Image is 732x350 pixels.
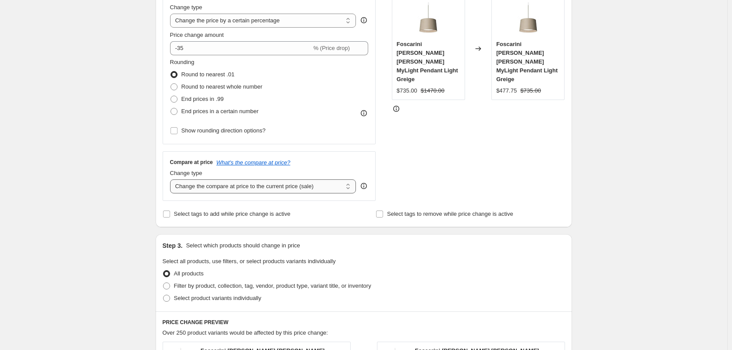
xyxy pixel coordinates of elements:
h6: PRICE CHANGE PREVIEW [163,319,565,326]
div: help [359,16,368,25]
span: Change type [170,170,203,176]
p: Select which products should change in price [186,241,300,250]
span: Over 250 product variants would be affected by this price change: [163,329,328,336]
span: End prices in .99 [181,96,224,102]
h2: Step 3. [163,241,183,250]
div: help [359,182,368,190]
span: Change type [170,4,203,11]
img: fo_twiggy_wood_suspension_greige_01_c215fb79-6dfd-4065-8286-3a4948cb8400_80x.webp [411,2,446,37]
strike: $1470.00 [421,86,444,95]
div: $735.00 [397,86,417,95]
span: Select all products, use filters, or select products variants individually [163,258,336,264]
strike: $735.00 [520,86,541,95]
h3: Compare at price [170,159,213,166]
span: End prices in a certain number [181,108,259,114]
span: Select product variants individually [174,295,261,301]
span: Show rounding direction options? [181,127,266,134]
input: -15 [170,41,312,55]
span: Round to nearest whole number [181,83,263,90]
span: Round to nearest .01 [181,71,235,78]
span: Price change amount [170,32,224,38]
span: Select tags to add while price change is active [174,211,291,217]
span: Select tags to remove while price change is active [387,211,513,217]
span: Foscarini [PERSON_NAME] [PERSON_NAME] MyLight Pendant Light Greige [496,41,558,82]
div: $477.75 [496,86,517,95]
span: Rounding [170,59,195,65]
button: What's the compare at price? [217,159,291,166]
img: fo_twiggy_wood_suspension_greige_01_c215fb79-6dfd-4065-8286-3a4948cb8400_80x.webp [511,2,546,37]
span: % (Price drop) [313,45,350,51]
span: All products [174,270,204,277]
span: Filter by product, collection, tag, vendor, product type, variant title, or inventory [174,282,371,289]
span: Foscarini [PERSON_NAME] [PERSON_NAME] MyLight Pendant Light Greige [397,41,458,82]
